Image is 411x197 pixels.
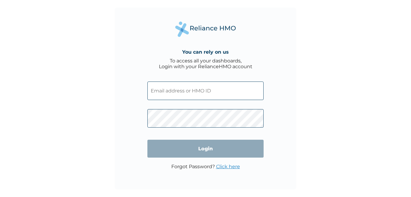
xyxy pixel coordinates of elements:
[147,140,264,158] input: Login
[216,164,240,169] a: Click here
[159,58,252,69] div: To access all your dashboards, Login with your RelianceHMO account
[182,49,229,55] h4: You can rely on us
[147,82,264,100] input: Email address or HMO ID
[171,164,240,169] p: Forgot Password?
[175,22,236,37] img: Reliance Health's Logo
